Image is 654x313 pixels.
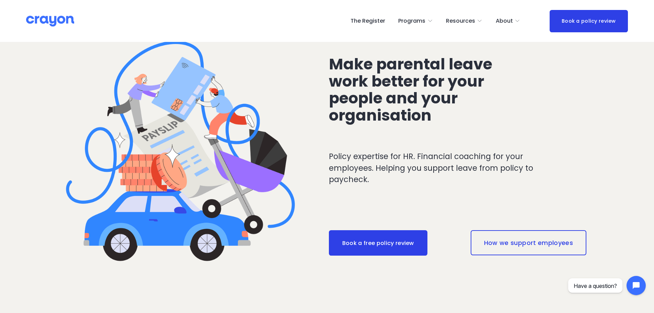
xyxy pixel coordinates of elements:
span: About [496,16,513,26]
span: Make parental leave work better for your people and your organisation [329,53,496,126]
a: The Register [351,15,385,26]
a: folder dropdown [446,15,483,26]
img: Crayon [26,15,74,27]
a: folder dropdown [496,15,520,26]
a: Book a free policy review [329,230,427,256]
span: Programs [398,16,425,26]
span: Resources [446,16,475,26]
a: Book a policy review [550,10,628,32]
p: Policy expertise for HR. Financial coaching for your employees. Helping you support leave from po... [329,151,561,186]
a: folder dropdown [398,15,433,26]
a: How we support employees [471,230,586,255]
